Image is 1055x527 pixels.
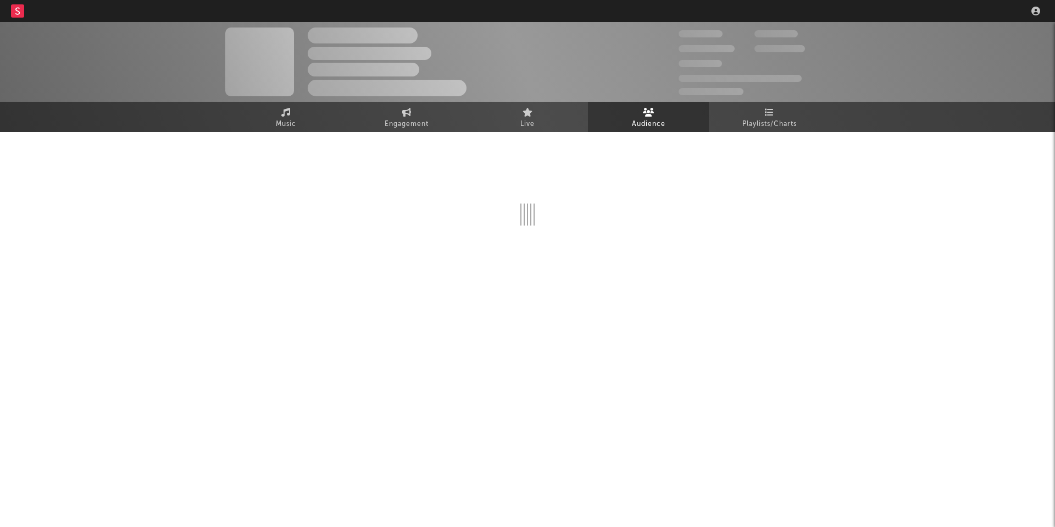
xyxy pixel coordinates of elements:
a: Music [225,102,346,132]
span: 50,000,000 Monthly Listeners [679,75,802,82]
span: 1,000,000 [754,45,805,52]
a: Audience [588,102,709,132]
span: 50,000,000 [679,45,735,52]
span: Music [276,118,296,131]
span: 300,000 [679,30,723,37]
a: Playlists/Charts [709,102,830,132]
span: Jump Score: 85.0 [679,88,743,95]
a: Engagement [346,102,467,132]
span: Engagement [385,118,429,131]
span: Playlists/Charts [742,118,797,131]
span: 100,000 [754,30,798,37]
span: 100,000 [679,60,722,67]
span: Live [520,118,535,131]
span: Audience [632,118,665,131]
a: Live [467,102,588,132]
